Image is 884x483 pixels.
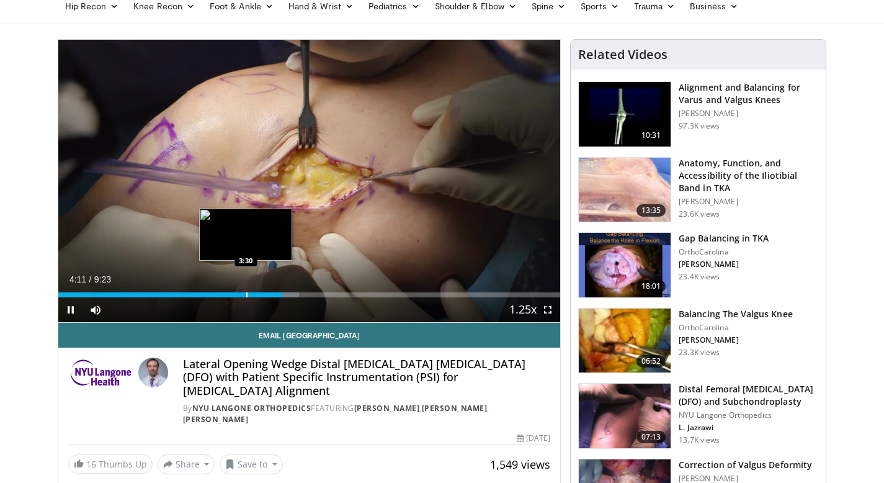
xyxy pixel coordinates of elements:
[679,423,818,433] p: L. Jazrawi
[679,121,720,131] p: 97.3K views
[579,233,671,297] img: 243629_0004_1.png.150x105_q85_crop-smart_upscale.jpg
[679,323,793,333] p: OrthoCarolina
[68,358,133,387] img: NYU Langone Orthopedics
[579,158,671,222] img: 38616_0000_3.png.150x105_q85_crop-smart_upscale.jpg
[158,454,215,474] button: Share
[183,414,249,425] a: [PERSON_NAME]
[679,81,818,106] h3: Alignment and Balancing for Varus and Valgus Knees
[86,458,96,470] span: 16
[679,209,720,219] p: 23.6K views
[354,403,420,413] a: [PERSON_NAME]
[679,348,720,358] p: 23.3K views
[94,274,111,284] span: 9:23
[636,280,666,292] span: 18:01
[679,109,818,119] p: [PERSON_NAME]
[679,247,769,257] p: OrthoCarolina
[679,197,818,207] p: [PERSON_NAME]
[578,47,667,62] h4: Related Videos
[83,297,108,322] button: Mute
[579,309,671,373] img: 275545_0002_1.png.150x105_q85_crop-smart_upscale.jpg
[535,297,560,322] button: Fullscreen
[679,232,769,245] h3: Gap Balancing in TKA
[679,383,818,408] h3: Distal Femoral [MEDICAL_DATA] (DFO) and Subchondroplasty
[138,358,168,387] img: Avatar
[579,82,671,147] img: 38523_0000_3.png.150x105_q85_crop-smart_upscale.jpg
[192,403,311,413] a: NYU Langone Orthopedics
[679,435,720,445] p: 13.7K views
[636,204,666,217] span: 13:35
[68,454,153,474] a: 16 Thumbs Up
[578,308,818,374] a: 06:52 Balancing The Valgus Knee OrthoCarolina [PERSON_NAME] 23.3K views
[636,355,666,368] span: 06:52
[422,403,488,413] a: [PERSON_NAME]
[58,292,561,297] div: Progress Bar
[579,384,671,448] img: eolv1L8ZdYrFVOcH4xMDoxOjBzMTt2bJ.150x105_q85_crop-smart_upscale.jpg
[58,40,561,323] video-js: Video Player
[220,454,283,474] button: Save to
[636,431,666,443] span: 07:13
[58,323,561,348] a: Email [GEOGRAPHIC_DATA]
[679,335,793,345] p: [PERSON_NAME]
[199,209,292,261] img: image.jpeg
[490,457,550,472] span: 1,549 views
[511,297,535,322] button: Playback Rate
[578,81,818,147] a: 10:31 Alignment and Balancing for Varus and Valgus Knees [PERSON_NAME] 97.3K views
[679,157,818,194] h3: Anatomy, Function, and Accessibility of the Iliotibial Band in TKA
[578,157,818,223] a: 13:35 Anatomy, Function, and Accessibility of the Iliotibial Band in TKA [PERSON_NAME] 23.6K views
[578,232,818,298] a: 18:01 Gap Balancing in TKA OrthoCarolina [PERSON_NAME] 23.4K views
[89,274,92,284] span: /
[517,433,550,444] div: [DATE]
[679,459,812,471] h3: Correction of Valgus Deformity
[183,358,550,398] h4: Lateral Opening Wedge Distal [MEDICAL_DATA] [MEDICAL_DATA] (DFO) with Patient Specific Instrument...
[636,129,666,142] span: 10:31
[679,308,793,320] h3: Balancing The Valgus Knee
[578,383,818,449] a: 07:13 Distal Femoral [MEDICAL_DATA] (DFO) and Subchondroplasty NYU Langone Orthopedics L. Jazrawi...
[679,260,769,269] p: [PERSON_NAME]
[58,297,83,322] button: Pause
[69,274,86,284] span: 4:11
[183,403,550,425] div: By FEATURING , ,
[679,410,818,420] p: NYU Langone Orthopedics
[679,272,720,282] p: 23.4K views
